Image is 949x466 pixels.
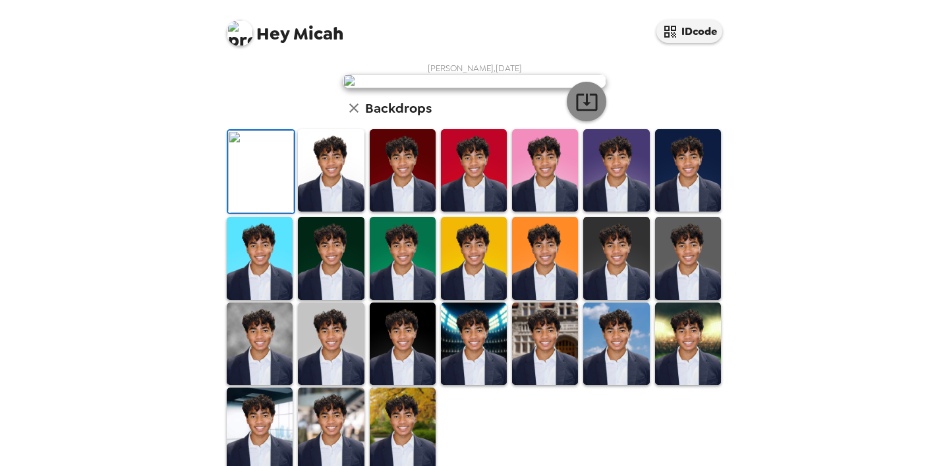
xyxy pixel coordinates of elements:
button: IDcode [656,20,722,43]
img: profile pic [227,20,253,46]
span: [PERSON_NAME] , [DATE] [428,63,522,74]
span: Micah [227,13,343,43]
img: Original [228,131,294,213]
span: Hey [256,22,289,45]
img: user [343,74,606,88]
h6: Backdrops [365,98,432,119]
